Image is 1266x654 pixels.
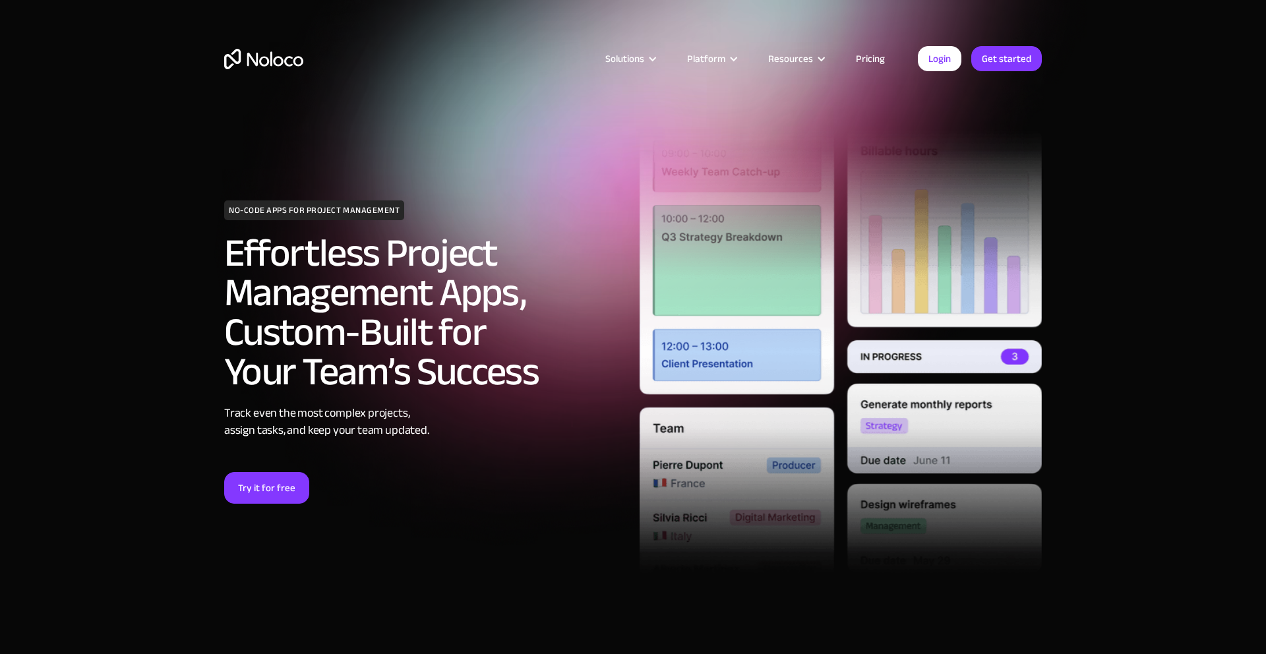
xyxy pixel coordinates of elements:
[687,50,725,67] div: Platform
[224,472,309,504] a: Try it for free
[768,50,813,67] div: Resources
[971,46,1042,71] a: Get started
[839,50,901,67] a: Pricing
[224,405,626,439] div: Track even the most complex projects, assign tasks, and keep your team updated.
[589,50,671,67] div: Solutions
[605,50,644,67] div: Solutions
[671,50,752,67] div: Platform
[224,49,303,69] a: home
[224,200,404,220] h1: NO-CODE APPS FOR PROJECT MANAGEMENT
[752,50,839,67] div: Resources
[918,46,961,71] a: Login
[224,233,626,392] h2: Effortless Project Management Apps, Custom-Built for Your Team’s Success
